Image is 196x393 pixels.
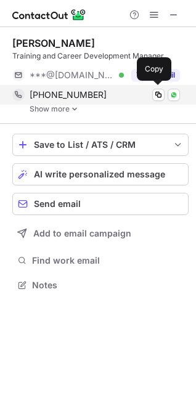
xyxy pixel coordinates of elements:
a: Show more [30,105,189,113]
img: - [71,105,78,113]
span: Notes [32,280,184,291]
button: Find work email [12,252,189,269]
button: AI write personalized message [12,163,189,185]
div: Save to List / ATS / CRM [34,140,167,150]
span: [PHONE_NUMBER] [30,89,107,100]
img: Whatsapp [170,91,178,99]
span: ***@[DOMAIN_NAME] [30,70,115,81]
span: Find work email [32,255,184,266]
button: Add to email campaign [12,222,189,245]
span: Send email [34,199,81,209]
div: Training and Career Development Manager [12,51,189,62]
button: save-profile-one-click [12,134,189,156]
button: Notes [12,277,189,294]
button: Send email [12,193,189,215]
img: ContactOut v5.3.10 [12,7,86,22]
div: [PERSON_NAME] [12,37,95,49]
span: Add to email campaign [33,229,131,238]
button: Reveal Button [131,69,180,81]
span: AI write personalized message [34,169,165,179]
